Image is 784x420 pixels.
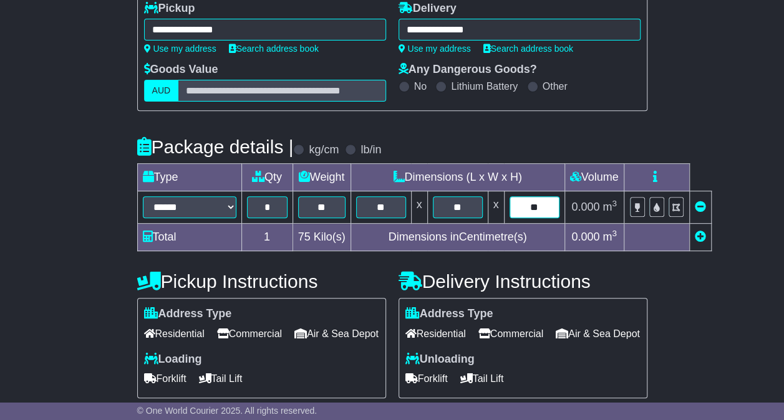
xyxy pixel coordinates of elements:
td: Weight [293,164,351,191]
a: Use my address [399,44,471,54]
h4: Pickup Instructions [137,271,386,292]
a: Search address book [483,44,573,54]
span: Tail Lift [460,369,504,388]
a: Search address book [229,44,319,54]
h4: Package details | [137,136,294,157]
span: Forklift [144,369,186,388]
label: Delivery [399,2,457,16]
h4: Delivery Instructions [399,271,647,292]
a: Remove this item [695,201,706,213]
td: x [488,191,504,224]
a: Use my address [144,44,216,54]
span: Forklift [405,369,448,388]
span: Commercial [217,324,282,343]
td: Dimensions (L x W x H) [351,164,564,191]
label: Address Type [405,307,493,321]
span: Air & Sea Depot [294,324,379,343]
label: lb/in [361,143,381,157]
span: 0.000 [571,201,599,213]
td: Type [137,164,241,191]
td: x [411,191,427,224]
span: m [603,201,617,213]
label: Any Dangerous Goods? [399,63,537,77]
sup: 3 [612,229,617,238]
td: Dimensions in Centimetre(s) [351,224,564,251]
span: Residential [144,324,205,343]
a: Add new item [695,231,706,243]
label: No [414,80,427,92]
label: Pickup [144,2,195,16]
label: Address Type [144,307,232,321]
label: Goods Value [144,63,218,77]
sup: 3 [612,199,617,208]
label: Unloading [405,353,475,366]
span: Tail Lift [199,369,243,388]
td: Qty [241,164,293,191]
span: m [603,231,617,243]
label: Other [543,80,568,92]
label: Loading [144,353,202,366]
td: 1 [241,224,293,251]
label: AUD [144,80,179,102]
label: kg/cm [309,143,339,157]
span: 75 [298,231,311,243]
td: Kilo(s) [293,224,351,251]
span: Residential [405,324,466,343]
td: Total [137,224,241,251]
span: 0.000 [571,231,599,243]
span: Commercial [478,324,543,343]
label: Lithium Battery [451,80,518,92]
td: Volume [564,164,624,191]
span: © One World Courier 2025. All rights reserved. [137,406,317,416]
span: Air & Sea Depot [556,324,640,343]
